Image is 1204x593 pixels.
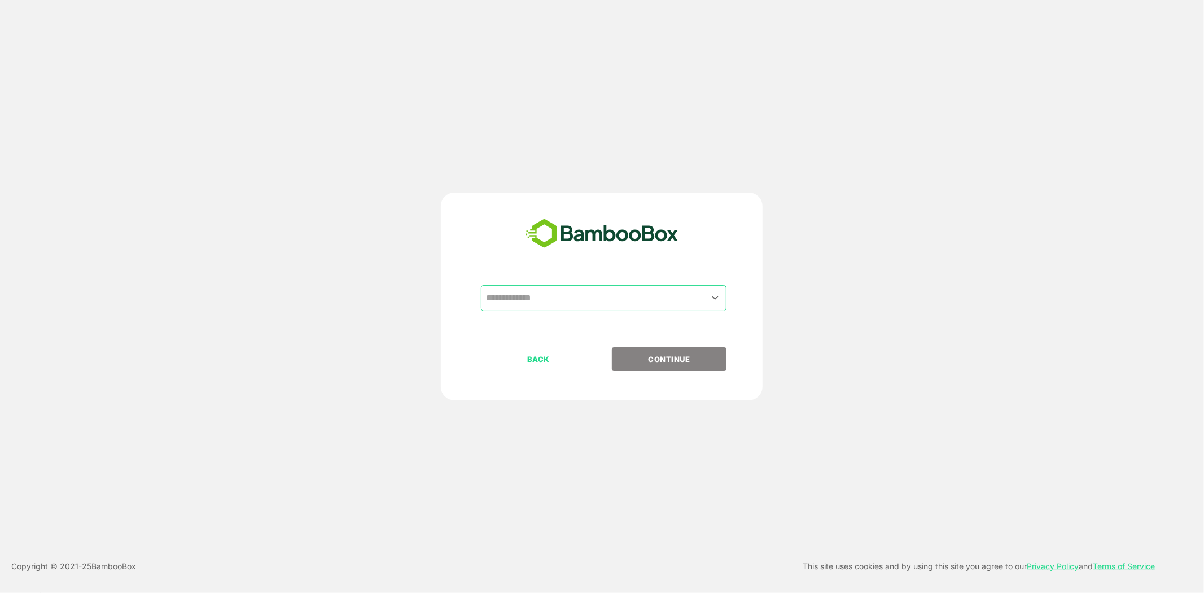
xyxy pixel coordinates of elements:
p: Copyright © 2021- 25 BambooBox [11,560,136,573]
a: Privacy Policy [1027,561,1079,571]
p: This site uses cookies and by using this site you agree to our and [803,560,1155,573]
img: bamboobox [519,215,685,252]
button: CONTINUE [612,347,726,371]
p: BACK [482,353,595,365]
button: Open [707,290,723,306]
button: BACK [481,347,596,371]
p: CONTINUE [613,353,726,365]
a: Terms of Service [1093,561,1155,571]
